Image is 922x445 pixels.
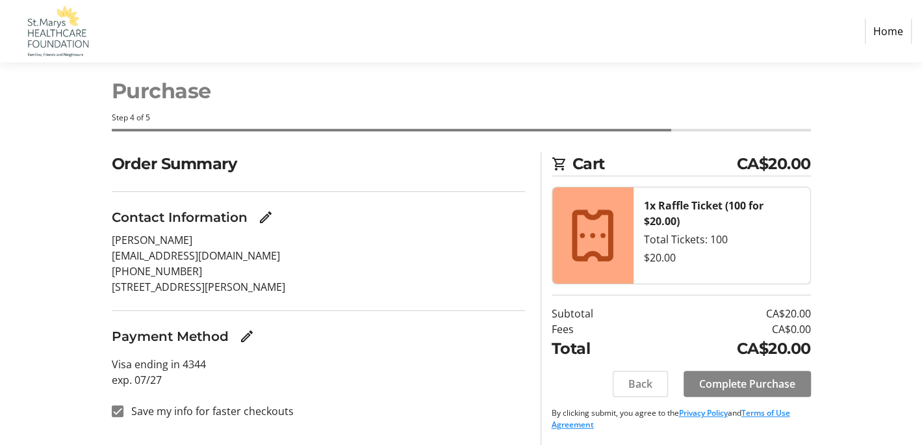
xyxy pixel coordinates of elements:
[645,337,811,360] td: CA$20.00
[112,152,525,176] h2: Order Summary
[123,403,294,419] label: Save my info for faster checkouts
[112,75,811,107] h1: Purchase
[552,407,811,431] p: By clicking submit, you agree to the and
[644,232,800,247] div: Total Tickets: 100
[613,371,668,397] button: Back
[112,263,525,279] p: [PHONE_NUMBER]
[552,407,790,430] a: Terms of Use Agreement
[112,279,525,295] p: [STREET_ADDRESS][PERSON_NAME]
[552,337,645,360] td: Total
[645,321,811,337] td: CA$0.00
[112,357,525,388] p: Visa ending in 4344 exp. 07/27
[628,376,652,392] span: Back
[253,204,279,230] button: Edit Contact Information
[865,19,912,44] a: Home
[112,112,811,124] div: Step 4 of 5
[552,306,645,321] td: Subtotal
[684,371,811,397] button: Complete Purchase
[645,306,811,321] td: CA$20.00
[112,248,525,263] p: [EMAIL_ADDRESS][DOMAIN_NAME]
[112,327,229,346] h3: Payment Method
[679,407,728,418] a: Privacy Policy
[699,376,795,392] span: Complete Purchase
[112,232,525,248] p: [PERSON_NAME]
[552,321,645,337] td: Fees
[644,250,800,265] div: $20.00
[644,198,763,228] strong: 1x Raffle Ticket (100 for $20.00)
[737,152,811,176] span: CA$20.00
[10,5,103,57] img: St. Marys Healthcare Foundation's Logo
[234,323,260,349] button: Edit Payment Method
[572,152,737,176] span: Cart
[112,208,248,227] h3: Contact Information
